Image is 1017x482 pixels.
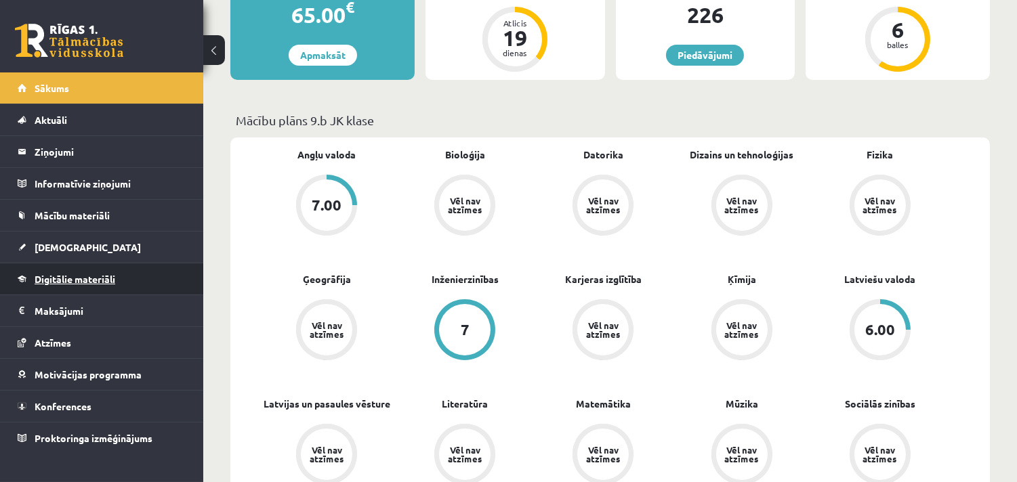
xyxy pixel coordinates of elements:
[18,104,186,135] a: Aktuāli
[811,175,949,238] a: Vēl nav atzīmes
[844,272,915,286] a: Latviešu valoda
[303,272,351,286] a: Ģeogrāfija
[18,232,186,263] a: [DEMOGRAPHIC_DATA]
[18,168,186,199] a: Informatīvie ziņojumi
[584,196,622,214] div: Vēl nav atzīmes
[18,422,186,454] a: Proktoringa izmēģinājums
[583,148,623,162] a: Datorika
[297,148,356,162] a: Angļu valoda
[728,272,756,286] a: Ķīmija
[35,295,186,326] legend: Maksājumi
[312,198,341,213] div: 7.00
[35,432,152,444] span: Proktoringa izmēģinājums
[18,295,186,326] a: Maksājumi
[861,196,899,214] div: Vēl nav atzīmes
[446,445,484,463] div: Vēl nav atzīmes
[495,19,535,27] div: Atlicis
[308,445,346,463] div: Vēl nav atzīmes
[18,200,186,231] a: Mācību materiāli
[35,336,71,349] span: Atzīmes
[584,321,622,338] div: Vēl nav atzīmes
[18,136,186,167] a: Ziņojumi
[861,445,899,463] div: Vēl nav atzīmes
[35,241,141,253] span: [DEMOGRAPHIC_DATA]
[35,82,69,94] span: Sākums
[576,397,631,411] a: Matemātika
[35,400,91,412] span: Konferences
[432,272,499,286] a: Inženierzinības
[726,397,758,411] a: Mūzika
[723,196,761,214] div: Vēl nav atzīmes
[534,175,672,238] a: Vēl nav atzīmes
[565,272,642,286] a: Karjeras izglītība
[877,19,918,41] div: 6
[666,45,744,66] a: Piedāvājumi
[673,299,811,363] a: Vēl nav atzīmes
[18,263,186,294] a: Digitālie materiāli
[446,196,484,214] div: Vēl nav atzīmes
[396,175,534,238] a: Vēl nav atzīmes
[865,322,895,337] div: 6.00
[18,72,186,104] a: Sākums
[811,299,949,363] a: 6.00
[461,322,470,337] div: 7
[15,24,123,58] a: Rīgas 1. Tālmācības vidusskola
[18,391,186,422] a: Konferences
[308,321,346,338] div: Vēl nav atzīmes
[257,299,396,363] a: Vēl nav atzīmes
[673,175,811,238] a: Vēl nav atzīmes
[264,397,390,411] a: Latvijas un pasaules vēsture
[723,445,761,463] div: Vēl nav atzīmes
[35,209,110,221] span: Mācību materiāli
[445,148,485,162] a: Bioloģija
[18,359,186,390] a: Motivācijas programma
[35,368,142,380] span: Motivācijas programma
[257,175,396,238] a: 7.00
[35,168,186,199] legend: Informatīvie ziņojumi
[845,397,915,411] a: Sociālās zinības
[534,299,672,363] a: Vēl nav atzīmes
[289,45,357,66] a: Apmaksāt
[690,148,793,162] a: Dizains un tehnoloģijas
[877,41,918,49] div: balles
[35,114,67,126] span: Aktuāli
[584,445,622,463] div: Vēl nav atzīmes
[236,111,984,129] p: Mācību plāns 9.b JK klase
[35,136,186,167] legend: Ziņojumi
[35,273,115,285] span: Digitālie materiāli
[723,321,761,338] div: Vēl nav atzīmes
[442,397,488,411] a: Literatūra
[495,27,535,49] div: 19
[495,49,535,57] div: dienas
[867,148,893,162] a: Fizika
[18,327,186,358] a: Atzīmes
[396,299,534,363] a: 7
